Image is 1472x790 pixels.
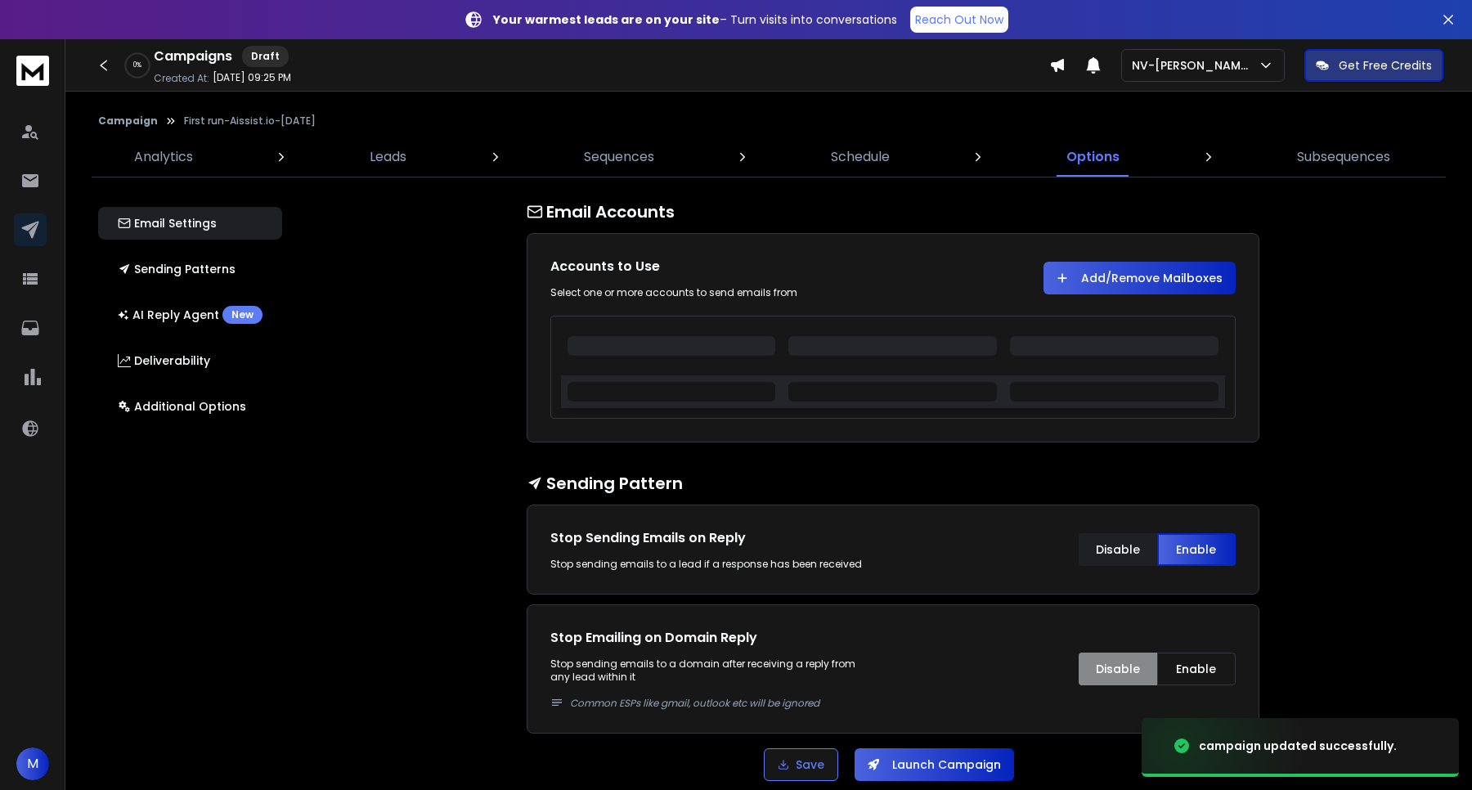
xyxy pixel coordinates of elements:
[1066,147,1120,167] p: Options
[118,215,217,231] p: Email Settings
[1157,653,1236,685] button: Enable
[118,306,263,324] p: AI Reply Agent
[1297,147,1390,167] p: Subsequences
[98,114,158,128] button: Campaign
[1304,49,1443,82] button: Get Free Credits
[118,261,236,277] p: Sending Patterns
[550,658,877,710] p: Stop sending emails to a domain after receiving a reply from any lead within it
[360,137,416,177] a: Leads
[16,56,49,86] img: logo
[184,114,316,128] p: First run-Aissist.io-[DATE]
[550,286,877,299] div: Select one or more accounts to send emails from
[527,200,1259,223] h1: Email Accounts
[1057,137,1129,177] a: Options
[16,747,49,780] button: M
[98,390,282,423] button: Additional Options
[550,558,877,571] div: Stop sending emails to a lead if a response has been received
[764,748,838,781] button: Save
[133,61,141,70] p: 0 %
[1199,738,1397,754] div: campaign updated successfully.
[831,147,890,167] p: Schedule
[370,147,406,167] p: Leads
[98,298,282,331] button: AI Reply AgentNew
[493,11,720,28] strong: Your warmest leads are on your site
[124,137,203,177] a: Analytics
[98,344,282,377] button: Deliverability
[570,697,877,710] p: Common ESPs like gmail, outlook etc will be ignored
[118,398,246,415] p: Additional Options
[1079,653,1157,685] button: Disable
[222,306,263,324] div: New
[98,253,282,285] button: Sending Patterns
[1339,57,1432,74] p: Get Free Credits
[154,47,232,66] h1: Campaigns
[1287,137,1400,177] a: Subsequences
[134,147,193,167] p: Analytics
[574,137,664,177] a: Sequences
[550,528,877,548] h1: Stop Sending Emails on Reply
[1079,533,1157,566] button: Disable
[1043,262,1236,294] button: Add/Remove Mailboxes
[855,748,1014,781] button: Launch Campaign
[550,628,877,648] h1: Stop Emailing on Domain Reply
[584,147,654,167] p: Sequences
[1157,533,1236,566] button: Enable
[213,71,291,84] p: [DATE] 09:25 PM
[550,257,877,276] h1: Accounts to Use
[98,207,282,240] button: Email Settings
[493,11,897,28] p: – Turn visits into conversations
[527,472,1259,495] h1: Sending Pattern
[910,7,1008,33] a: Reach Out Now
[1132,57,1258,74] p: NV-[PERSON_NAME]
[915,11,1003,28] p: Reach Out Now
[154,72,209,85] p: Created At:
[118,352,210,369] p: Deliverability
[242,46,289,67] div: Draft
[821,137,900,177] a: Schedule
